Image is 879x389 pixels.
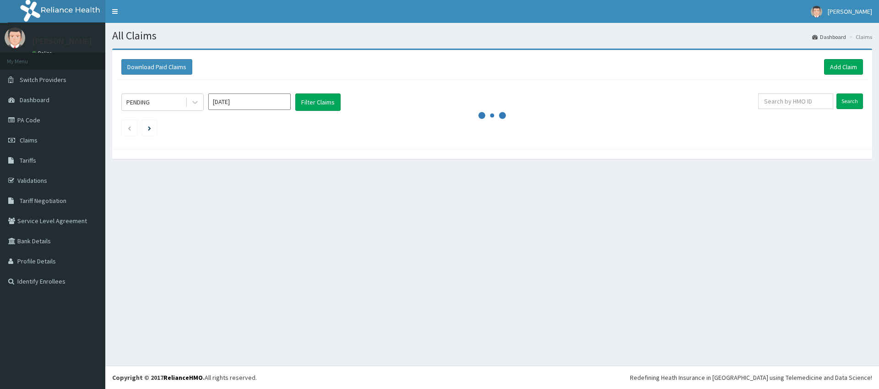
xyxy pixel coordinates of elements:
strong: Copyright © 2017 . [112,373,205,382]
footer: All rights reserved. [105,366,879,389]
p: [PERSON_NAME] [32,37,92,45]
span: Dashboard [20,96,49,104]
img: User Image [5,27,25,48]
div: PENDING [126,98,150,107]
a: Next page [148,124,151,132]
span: Tariffs [20,156,36,164]
span: [PERSON_NAME] [828,7,872,16]
a: RelianceHMO [163,373,203,382]
img: User Image [811,6,822,17]
span: Switch Providers [20,76,66,84]
span: Tariff Negotiation [20,197,66,205]
input: Search by HMO ID [758,93,833,109]
li: Claims [847,33,872,41]
a: Dashboard [812,33,846,41]
a: Add Claim [824,59,863,75]
a: Online [32,50,54,56]
button: Filter Claims [295,93,341,111]
input: Select Month and Year [208,93,291,110]
button: Download Paid Claims [121,59,192,75]
input: Search [836,93,863,109]
h1: All Claims [112,30,872,42]
svg: audio-loading [478,102,506,129]
a: Previous page [127,124,131,132]
div: Redefining Heath Insurance in [GEOGRAPHIC_DATA] using Telemedicine and Data Science! [630,373,872,382]
span: Claims [20,136,38,144]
